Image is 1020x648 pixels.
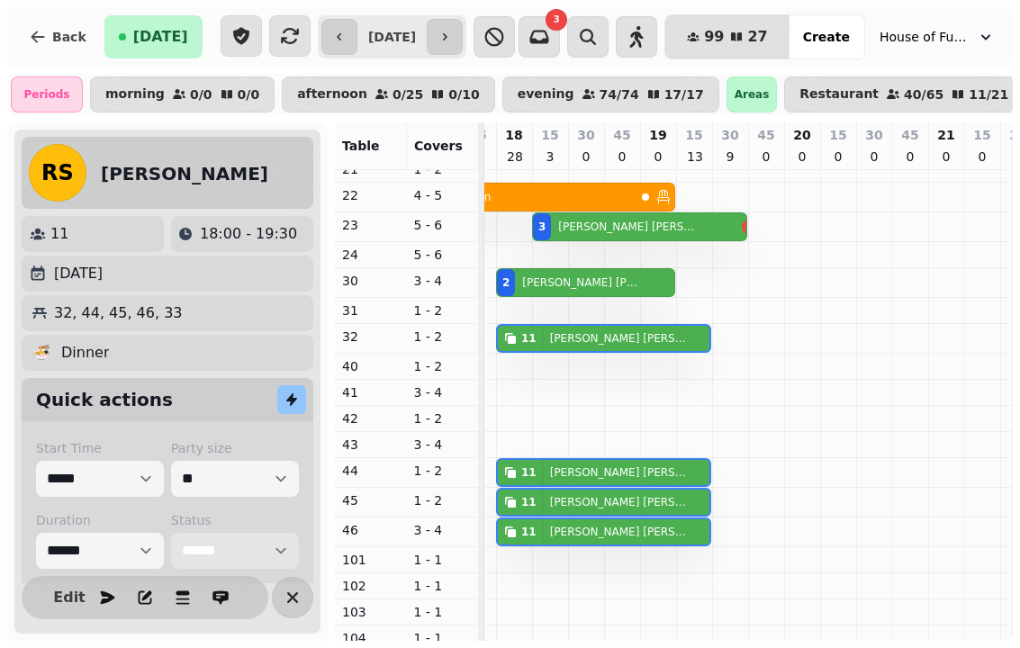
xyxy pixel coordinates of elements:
p: 0 [651,148,665,166]
p: 101 [342,551,400,569]
span: Create [803,31,850,43]
p: 22 [342,186,400,204]
p: 45 [342,491,400,509]
p: [PERSON_NAME] [PERSON_NAME] [550,495,691,509]
p: 32 [342,328,400,346]
p: 0 [615,148,629,166]
p: 1 - 2 [414,357,472,375]
p: 44 [342,462,400,480]
p: 3 - 4 [414,436,472,454]
p: 15 [541,126,558,144]
p: Dinner [61,342,109,364]
p: 1 - 2 [414,462,472,480]
p: 42 [342,409,400,427]
p: [PERSON_NAME] [PERSON_NAME] [550,331,691,346]
label: Party size [171,439,299,457]
p: 30 [865,126,882,144]
span: 99 [704,30,724,44]
p: 1 - 1 [414,577,472,595]
p: 4 - 5 [414,186,472,204]
p: 15 [829,126,846,144]
span: Table [342,139,380,153]
p: 104 [342,629,400,647]
button: Back [14,15,101,58]
p: 45 [757,126,774,144]
p: 1 - 2 [414,328,472,346]
p: [PERSON_NAME] [PERSON_NAME] [558,220,697,234]
p: 0 / 25 [393,88,423,101]
div: Periods [11,76,83,112]
p: 13 [687,148,701,166]
p: 11 [50,223,68,245]
p: 5 - 6 [414,246,472,264]
p: 30 [342,272,400,290]
button: 9927 [665,15,790,58]
p: 20 [793,126,810,144]
p: 18:00 - 19:30 [200,223,297,245]
p: 18 [505,126,522,144]
p: 45 [613,126,630,144]
span: Back [52,31,86,43]
p: 1 - 1 [414,551,472,569]
span: 27 [747,30,767,44]
div: 11 [521,465,537,480]
p: 0 [867,148,881,166]
p: 1 - 2 [414,491,472,509]
div: 11 [521,495,537,509]
p: 46 [342,521,400,539]
button: morning0/00/0 [90,76,275,112]
p: 32, 44, 45, 46, 33 [54,302,182,324]
p: 19 [649,126,666,144]
p: Restaurant [799,87,879,102]
p: 15 [973,126,990,144]
p: 41 [342,383,400,401]
p: 24 [342,246,400,264]
p: 74 / 74 [600,88,639,101]
p: 102 [342,577,400,595]
label: Status [171,511,299,529]
p: 30 [577,126,594,144]
button: House of Fu Manchester [869,21,1006,53]
p: 1 - 2 [414,409,472,427]
p: 0 [831,148,845,166]
p: 40 / 65 [904,88,943,101]
label: Duration [36,511,164,529]
p: 0 [939,148,953,166]
p: 17 / 17 [664,88,704,101]
span: 3 [554,15,560,24]
p: 0 / 10 [448,88,479,101]
div: Areas [727,76,778,112]
label: Start Time [36,439,164,457]
p: 0 [759,148,773,166]
p: 1 - 1 [414,629,472,647]
button: Create [789,15,864,58]
p: 23 [342,216,400,234]
div: 11 [521,331,537,346]
p: 40 [342,357,400,375]
button: Edit [51,580,87,616]
p: 0 / 0 [190,88,212,101]
p: [PERSON_NAME] [PERSON_NAME] [550,525,691,539]
p: 0 [903,148,917,166]
p: 43 [342,436,400,454]
p: 11 / 21 [969,88,1008,101]
p: 31 [342,301,400,319]
span: [DATE] [133,30,188,44]
p: 15 [685,126,702,144]
div: 3 [538,220,546,234]
p: 1 - 1 [414,603,472,621]
div: 2 [502,275,510,290]
p: [PERSON_NAME] [PERSON_NAME] [550,465,691,480]
p: morning [105,87,165,102]
span: Covers [414,139,463,153]
button: evening74/7417/17 [502,76,719,112]
p: evening [518,87,574,102]
p: 30 [721,126,738,144]
div: 11 [521,525,537,539]
p: 3 - 4 [414,383,472,401]
p: [DATE] [54,263,103,284]
span: House of Fu Manchester [880,28,970,46]
p: 103 [342,603,400,621]
h2: Quick actions [36,387,173,412]
p: 3 [543,148,557,166]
